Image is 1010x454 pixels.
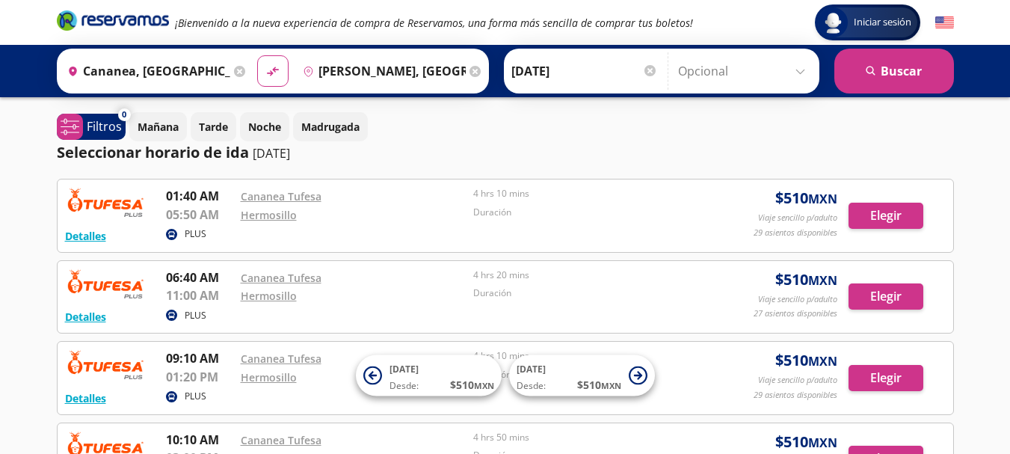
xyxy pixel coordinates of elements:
[185,309,206,322] p: PLUS
[389,363,419,375] span: [DATE]
[754,227,837,239] p: 29 asientos disponibles
[775,269,837,291] span: $ 510
[473,431,699,444] p: 4 hrs 50 mins
[166,431,233,449] p: 10:10 AM
[509,355,655,396] button: [DATE]Desde:$510MXN
[122,108,126,121] span: 0
[808,272,837,289] small: MXN
[473,206,699,219] p: Duración
[775,187,837,209] span: $ 510
[129,112,187,141] button: Mañana
[241,208,297,222] a: Hermosillo
[473,187,699,200] p: 4 hrs 10 mins
[253,144,290,162] p: [DATE]
[808,353,837,369] small: MXN
[57,9,169,31] i: Brand Logo
[185,227,206,241] p: PLUS
[241,370,297,384] a: Hermosillo
[241,352,321,366] a: Cananea Tufesa
[166,206,233,224] p: 05:50 AM
[935,13,954,32] button: English
[450,377,494,393] span: $ 510
[474,380,494,391] small: MXN
[758,293,837,306] p: Viaje sencillo p/adulto
[775,431,837,453] span: $ 510
[678,52,812,90] input: Opcional
[65,228,106,244] button: Detalles
[166,368,233,386] p: 01:20 PM
[241,289,297,303] a: Hermosillo
[57,114,126,140] button: 0Filtros
[849,283,923,310] button: Elegir
[175,16,693,30] em: ¡Bienvenido a la nueva experiencia de compra de Reservamos, una forma más sencilla de comprar tus...
[517,363,546,375] span: [DATE]
[849,203,923,229] button: Elegir
[65,269,147,298] img: RESERVAMOS
[57,9,169,36] a: Brand Logo
[191,112,236,141] button: Tarde
[138,119,179,135] p: Mañana
[473,269,699,282] p: 4 hrs 20 mins
[511,52,658,90] input: Elegir Fecha
[601,380,621,391] small: MXN
[65,309,106,325] button: Detalles
[848,15,917,30] span: Iniciar sesión
[808,435,837,451] small: MXN
[758,374,837,387] p: Viaje sencillo p/adulto
[248,119,281,135] p: Noche
[61,52,230,90] input: Buscar Origen
[293,112,368,141] button: Madrugada
[297,52,466,90] input: Buscar Destino
[808,191,837,207] small: MXN
[65,349,147,379] img: RESERVAMOS
[166,187,233,205] p: 01:40 AM
[754,389,837,402] p: 29 asientos disponibles
[185,390,206,403] p: PLUS
[240,112,289,141] button: Noche
[166,349,233,367] p: 09:10 AM
[57,141,249,164] p: Seleccionar horario de ida
[65,187,147,217] img: RESERVAMOS
[87,117,122,135] p: Filtros
[849,365,923,391] button: Elegir
[166,286,233,304] p: 11:00 AM
[241,433,321,447] a: Cananea Tufesa
[577,377,621,393] span: $ 510
[356,355,502,396] button: [DATE]Desde:$510MXN
[199,119,228,135] p: Tarde
[758,212,837,224] p: Viaje sencillo p/adulto
[473,349,699,363] p: 4 hrs 10 mins
[241,271,321,285] a: Cananea Tufesa
[517,379,546,393] span: Desde:
[834,49,954,93] button: Buscar
[473,286,699,300] p: Duración
[241,189,321,203] a: Cananea Tufesa
[389,379,419,393] span: Desde:
[775,349,837,372] span: $ 510
[754,307,837,320] p: 27 asientos disponibles
[166,269,233,286] p: 06:40 AM
[65,390,106,406] button: Detalles
[301,119,360,135] p: Madrugada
